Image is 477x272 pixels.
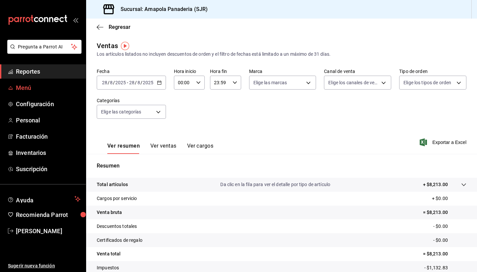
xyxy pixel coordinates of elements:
[97,264,119,271] p: Impuestos
[5,48,81,55] a: Pregunta a Parrot AI
[220,181,330,188] p: Da clic en la fila para ver el detalle por tipo de artículo
[424,264,466,271] p: - $1,132.83
[174,69,205,74] label: Hora inicio
[97,181,128,188] p: Total artículos
[249,69,316,74] label: Marca
[16,67,80,76] span: Reportes
[16,132,80,141] span: Facturación
[107,143,140,154] button: Ver resumen
[18,43,71,50] span: Pregunta a Parrot AI
[328,79,379,86] span: Elige los canales de venta
[7,40,81,54] button: Pregunta a Parrot AI
[115,80,126,85] input: ----
[187,143,214,154] button: Ver cargos
[16,100,80,108] span: Configuración
[97,41,118,51] div: Ventas
[127,80,128,85] span: -
[109,24,131,30] span: Regresar
[16,116,80,125] span: Personal
[108,80,110,85] span: /
[16,83,80,92] span: Menú
[399,69,466,74] label: Tipo de orden
[101,108,141,115] span: Elige las categorías
[16,227,80,236] span: [PERSON_NAME]
[16,195,72,203] span: Ayuda
[97,69,166,74] label: Fecha
[121,42,129,50] img: Tooltip marker
[107,143,213,154] div: navigation tabs
[423,209,466,216] p: = $8,213.00
[97,209,122,216] p: Venta bruta
[97,195,137,202] p: Cargos por servicio
[129,80,135,85] input: --
[423,250,466,257] p: = $8,213.00
[137,80,140,85] input: --
[150,143,177,154] button: Ver ventas
[97,98,166,103] label: Categorías
[97,237,142,244] p: Certificados de regalo
[403,79,451,86] span: Elige los tipos de orden
[16,165,80,173] span: Suscripción
[113,80,115,85] span: /
[423,181,448,188] p: + $8,213.00
[142,80,154,85] input: ----
[16,148,80,157] span: Inventarios
[102,80,108,85] input: --
[433,223,466,230] p: - $0.00
[97,250,121,257] p: Venta total
[433,237,466,244] p: - $0.00
[115,5,208,13] h3: Sucursal: Amapola Panaderia (SJR)
[97,223,137,230] p: Descuentos totales
[253,79,287,86] span: Elige las marcas
[73,17,78,23] button: open_drawer_menu
[97,162,466,170] p: Resumen
[16,210,80,219] span: Recomienda Parrot
[421,138,466,146] button: Exportar a Excel
[8,262,80,269] span: Sugerir nueva función
[97,24,131,30] button: Regresar
[210,69,241,74] label: Hora fin
[140,80,142,85] span: /
[110,80,113,85] input: --
[432,195,466,202] p: + $0.00
[97,51,466,58] div: Los artículos listados no incluyen descuentos de orden y el filtro de fechas está limitado a un m...
[324,69,391,74] label: Canal de venta
[135,80,137,85] span: /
